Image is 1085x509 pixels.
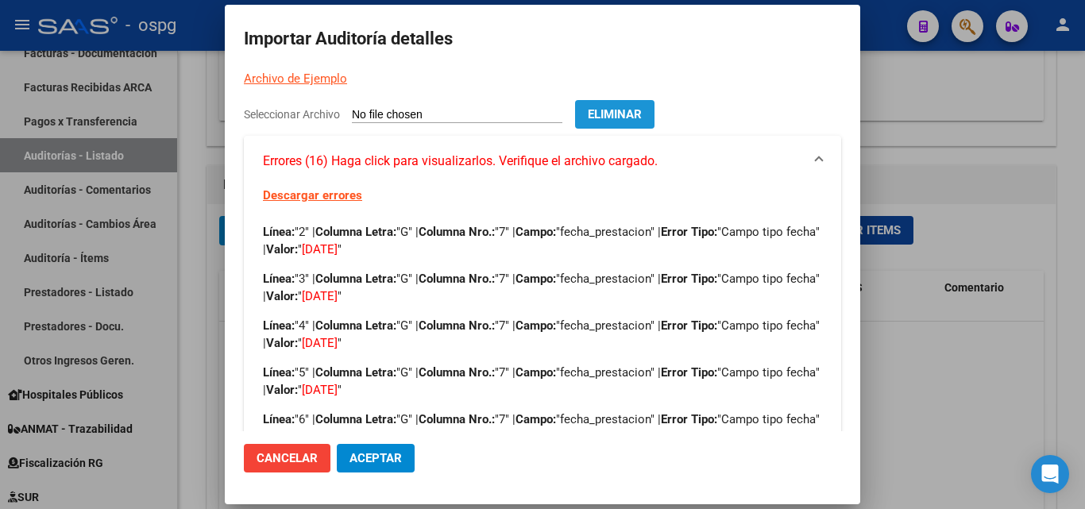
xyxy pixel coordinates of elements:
span: [DATE] [302,336,338,350]
strong: Error Tipo: [661,365,717,380]
div: Open Intercom Messenger [1031,455,1069,493]
strong: Valor: [266,242,298,256]
span: Eliminar [588,107,642,121]
p: "4" | "G" | "7" | "fecha_prestacion" | "Campo tipo fecha" | " " [263,317,822,352]
span: [DATE] [302,430,338,444]
strong: Columna Letra: [315,412,396,426]
strong: Campo: [515,225,556,239]
strong: Valor: [266,430,298,444]
strong: Campo: [515,272,556,286]
strong: Error Tipo: [661,225,717,239]
strong: Columna Nro.: [419,272,495,286]
strong: Línea: [263,412,295,426]
strong: Campo: [515,412,556,426]
p: "6" | "G" | "7" | "fecha_prestacion" | "Campo tipo fecha" | " " [263,411,822,445]
span: [DATE] [302,289,338,303]
strong: Columna Nro.: [419,412,495,426]
strong: Columna Letra: [315,318,396,333]
mat-expansion-panel-header: Errores (16) Haga click para visualizarlos. Verifique el archivo cargado. [244,136,841,187]
button: Eliminar [575,100,654,129]
strong: Línea: [263,272,295,286]
a: Archivo de Ejemplo [244,71,347,86]
p: "3" | "G" | "7" | "fecha_prestacion" | "Campo tipo fecha" | " " [263,270,822,305]
span: Aceptar [349,451,402,465]
strong: Línea: [263,365,295,380]
p: "2" | "G" | "7" | "fecha_prestacion" | "Campo tipo fecha" | " " [263,223,822,258]
strong: Campo: [515,318,556,333]
strong: Línea: [263,225,295,239]
strong: Columna Nro.: [419,318,495,333]
p: "5" | "G" | "7" | "fecha_prestacion" | "Campo tipo fecha" | " " [263,364,822,399]
strong: Columna Nro.: [419,365,495,380]
strong: Línea: [263,318,295,333]
strong: Valor: [266,383,298,397]
span: Seleccionar Archivo [244,108,340,121]
a: Descargar errores [263,188,362,202]
span: Errores (16) Haga click para visualizarlos. Verifique el archivo cargado. [263,152,658,171]
strong: Error Tipo: [661,272,717,286]
strong: Columna Letra: [315,225,396,239]
strong: Columna Letra: [315,365,396,380]
h2: Importar Auditoría detalles [244,24,841,54]
strong: Valor: [266,289,298,303]
span: [DATE] [302,242,338,256]
strong: Error Tipo: [661,412,717,426]
strong: Columna Letra: [315,272,396,286]
strong: Campo: [515,365,556,380]
strong: Columna Nro.: [419,225,495,239]
button: Aceptar [337,444,415,472]
span: [DATE] [302,383,338,397]
strong: Valor: [266,336,298,350]
span: Cancelar [257,451,318,465]
button: Cancelar [244,444,330,472]
strong: Error Tipo: [661,318,717,333]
